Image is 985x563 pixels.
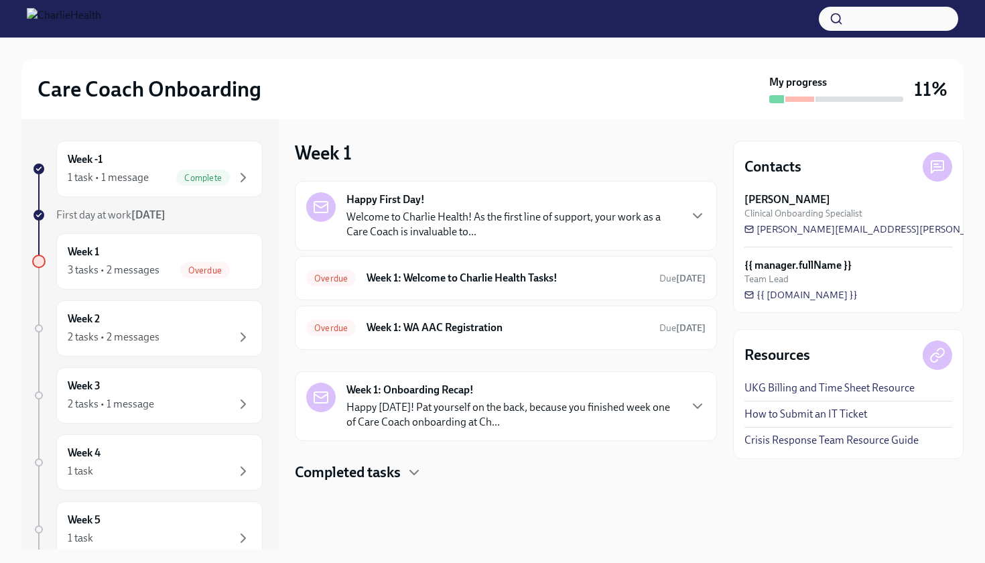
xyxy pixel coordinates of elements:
strong: [DATE] [676,273,706,284]
p: Welcome to Charlie Health! As the first line of support, your work as a Care Coach is invaluable ... [346,210,679,239]
a: Week 51 task [32,501,263,558]
a: {{ [DOMAIN_NAME] }} [744,288,858,302]
span: Clinical Onboarding Specialist [744,207,862,220]
a: UKG Billing and Time Sheet Resource [744,381,915,395]
h6: Week 4 [68,446,101,460]
strong: Week 1: Onboarding Recap! [346,383,474,397]
span: Overdue [306,323,356,333]
p: Happy [DATE]! Pat yourself on the back, because you finished week one of Care Coach onboarding at... [346,400,679,430]
strong: My progress [769,75,827,90]
span: Complete [176,173,230,183]
a: Week 13 tasks • 2 messagesOverdue [32,233,263,290]
h6: Week 5 [68,513,101,527]
h3: Week 1 [295,141,352,165]
h6: Week 3 [68,379,101,393]
div: 1 task [68,531,93,546]
a: Week 22 tasks • 2 messages [32,300,263,357]
a: OverdueWeek 1: Welcome to Charlie Health Tasks!Due[DATE] [306,267,706,289]
h4: Completed tasks [295,462,401,483]
div: 1 task • 1 message [68,170,149,185]
a: Week 32 tasks • 1 message [32,367,263,424]
a: Crisis Response Team Resource Guide [744,433,919,448]
div: 2 tasks • 1 message [68,397,154,412]
div: 1 task [68,464,93,479]
h2: Care Coach Onboarding [38,76,261,103]
h6: Week -1 [68,152,103,167]
strong: Happy First Day! [346,192,425,207]
h6: Week 1: Welcome to Charlie Health Tasks! [367,271,649,286]
div: 3 tasks • 2 messages [68,263,159,277]
strong: [DATE] [131,208,166,221]
h3: 11% [914,77,947,101]
strong: [DATE] [676,322,706,334]
img: CharlieHealth [27,8,101,29]
span: Overdue [180,265,230,275]
span: First day at work [56,208,166,221]
a: First day at work[DATE] [32,208,263,223]
h6: Week 1 [68,245,99,259]
strong: {{ manager.fullName }} [744,258,852,273]
a: Week -11 task • 1 messageComplete [32,141,263,197]
h6: Week 1: WA AAC Registration [367,320,649,335]
span: Due [659,322,706,334]
span: August 17th, 2025 10:00 [659,322,706,334]
span: August 19th, 2025 10:00 [659,272,706,285]
h4: Contacts [744,157,801,177]
strong: [PERSON_NAME] [744,192,830,207]
span: Overdue [306,273,356,284]
h6: Week 2 [68,312,100,326]
div: Completed tasks [295,462,717,483]
a: OverdueWeek 1: WA AAC RegistrationDue[DATE] [306,317,706,338]
span: Team Lead [744,273,789,286]
span: Due [659,273,706,284]
a: How to Submit an IT Ticket [744,407,867,422]
div: 2 tasks • 2 messages [68,330,159,345]
a: Week 41 task [32,434,263,491]
h4: Resources [744,345,810,365]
